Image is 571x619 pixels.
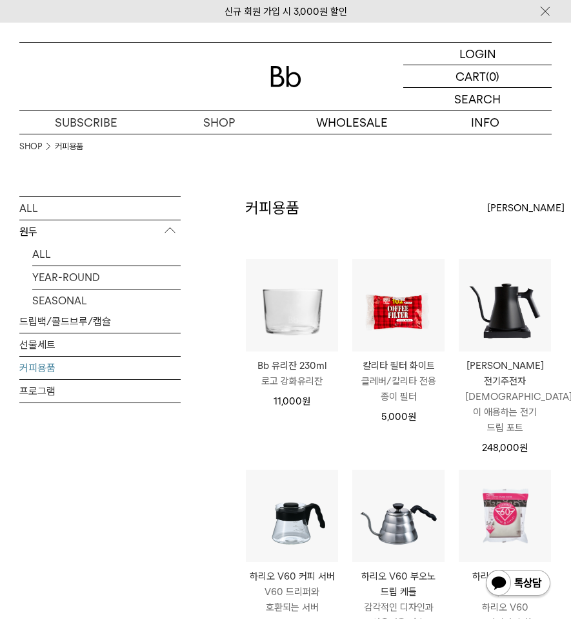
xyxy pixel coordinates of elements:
[246,569,338,615] a: 하리오 V60 커피 서버 V60 드리퍼와 호환되는 서버
[246,358,338,389] a: Bb 유리잔 230ml 로고 강화유리잔
[19,220,181,244] p: 원두
[19,140,42,153] a: SHOP
[459,389,551,435] p: [DEMOGRAPHIC_DATA]이 애용하는 전기 드립 포트
[419,111,552,134] p: INFO
[19,111,152,134] a: SUBSCRIBE
[403,43,552,65] a: LOGIN
[482,442,528,454] span: 248,000
[486,65,499,87] p: (0)
[454,88,501,110] p: SEARCH
[456,65,486,87] p: CART
[352,259,445,351] img: 칼리타 필터 화이트
[55,140,83,153] a: 커피용품
[246,259,338,351] img: Bb 유리잔 230ml
[302,395,310,407] span: 원
[246,373,338,389] p: 로고 강화유리잔
[381,411,416,423] span: 5,000
[32,243,181,266] a: ALL
[19,380,181,403] a: 프로그램
[32,266,181,289] a: YEAR-ROUND
[519,442,528,454] span: 원
[246,470,338,562] img: 하리오 V60 커피 서버
[487,200,565,216] span: [PERSON_NAME]
[19,357,181,379] a: 커피용품
[459,358,551,389] p: [PERSON_NAME] 전기주전자
[459,259,551,351] img: 펠로우 스태그 전기주전자
[352,373,445,404] p: 클레버/칼리타 전용 종이 필터
[152,111,285,134] a: SHOP
[485,569,552,600] img: 카카오톡 채널 1:1 채팅 버튼
[19,197,181,220] a: ALL
[408,411,416,423] span: 원
[19,333,181,356] a: 선물세트
[246,358,338,373] p: Bb 유리잔 230ml
[459,470,551,562] img: 하리오 V60 필터 화이트
[459,43,496,65] p: LOGIN
[459,358,551,435] a: [PERSON_NAME] 전기주전자 [DEMOGRAPHIC_DATA]이 애용하는 전기 드립 포트
[32,289,181,312] a: SEASONAL
[274,395,310,407] span: 11,000
[286,111,419,134] p: WHOLESALE
[352,358,445,404] a: 칼리타 필터 화이트 클레버/칼리타 전용 종이 필터
[246,584,338,615] p: V60 드리퍼와 호환되는 서버
[270,66,301,87] img: 로고
[352,569,445,600] p: 하리오 V60 부오노 드립 케틀
[246,569,338,584] p: 하리오 V60 커피 서버
[403,65,552,88] a: CART (0)
[459,569,551,600] p: 하리오 V60 필터 화이트
[225,6,347,17] a: 신규 회원 가입 시 3,000원 할인
[19,310,181,333] a: 드립백/콜드브루/캡슐
[352,358,445,373] p: 칼리타 필터 화이트
[352,470,445,562] img: 하리오 V60 부오노 드립 케틀
[245,197,299,219] h2: 커피용품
